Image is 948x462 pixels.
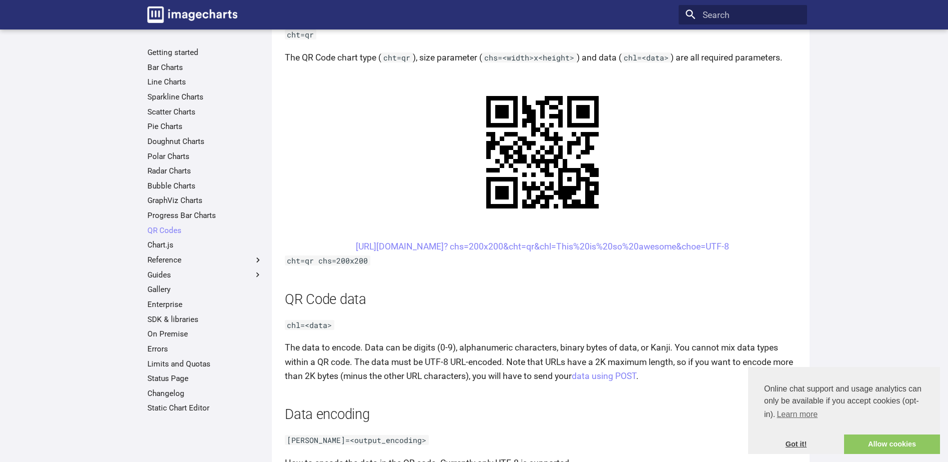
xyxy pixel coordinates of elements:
code: [PERSON_NAME]=<output_encoding> [285,435,429,445]
code: cht=qr [381,52,413,62]
code: chl=<data> [622,52,671,62]
a: Progress Bar Charts [147,210,263,220]
a: Gallery [147,284,263,294]
a: Bubble Charts [147,181,263,191]
a: Static Chart Editor [147,403,263,413]
p: The QR Code chart type ( ), size parameter ( ) and data ( ) are all required parameters. [285,50,801,64]
a: Enterprise [147,299,263,309]
a: Image-Charts documentation [143,2,242,27]
a: Errors [147,344,263,354]
div: cookieconsent [748,367,940,454]
a: Radar Charts [147,166,263,176]
code: cht=qr chs=200x200 [285,255,370,265]
label: Reference [147,255,263,265]
a: Getting started [147,47,263,57]
span: Online chat support and usage analytics can only be available if you accept cookies (opt-in). [764,383,924,422]
a: allow cookies [844,434,940,454]
code: chl=<data> [285,320,334,330]
h2: QR Code data [285,290,801,309]
a: dismiss cookie message [748,434,844,454]
a: Doughnut Charts [147,136,263,146]
a: On Premise [147,329,263,339]
code: chs=<width>x<height> [482,52,577,62]
a: Status Page [147,373,263,383]
a: Pie Charts [147,121,263,131]
code: cht=qr [285,29,316,39]
a: Scatter Charts [147,107,263,117]
img: logo [147,6,237,23]
a: learn more about cookies [775,407,819,422]
a: Sparkline Charts [147,92,263,102]
p: The data to encode. Data can be digits (0-9), alphanumeric characters, binary bytes of data, or K... [285,340,801,382]
h2: Data encoding [285,405,801,424]
a: Changelog [147,388,263,398]
a: Chart.js [147,240,263,250]
input: Search [679,5,807,25]
a: Polar Charts [147,151,263,161]
a: Line Charts [147,77,263,87]
a: Bar Charts [147,62,263,72]
a: GraphViz Charts [147,195,263,205]
img: chart [464,73,621,231]
a: SDK & libraries [147,314,263,324]
a: Limits and Quotas [147,359,263,369]
label: Guides [147,270,263,280]
a: [URL][DOMAIN_NAME]? chs=200x200&cht=qr&chl=This%20is%20so%20awesome&choe=UTF-8 [356,241,729,251]
a: data using POST [572,371,636,381]
a: QR Codes [147,225,263,235]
